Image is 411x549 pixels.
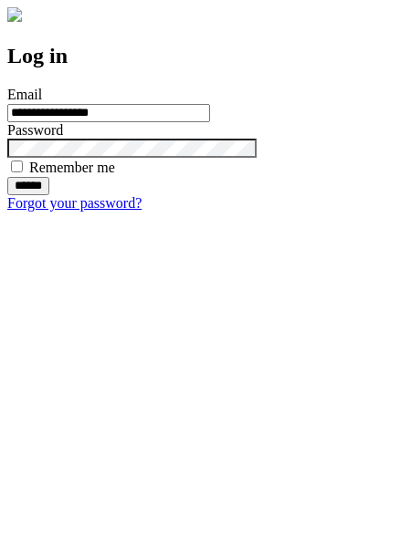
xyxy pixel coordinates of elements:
[7,122,63,138] label: Password
[7,7,22,22] img: logo-4e3dc11c47720685a147b03b5a06dd966a58ff35d612b21f08c02c0306f2b779.png
[29,160,115,175] label: Remember me
[7,195,142,211] a: Forgot your password?
[7,44,404,68] h2: Log in
[7,87,42,102] label: Email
